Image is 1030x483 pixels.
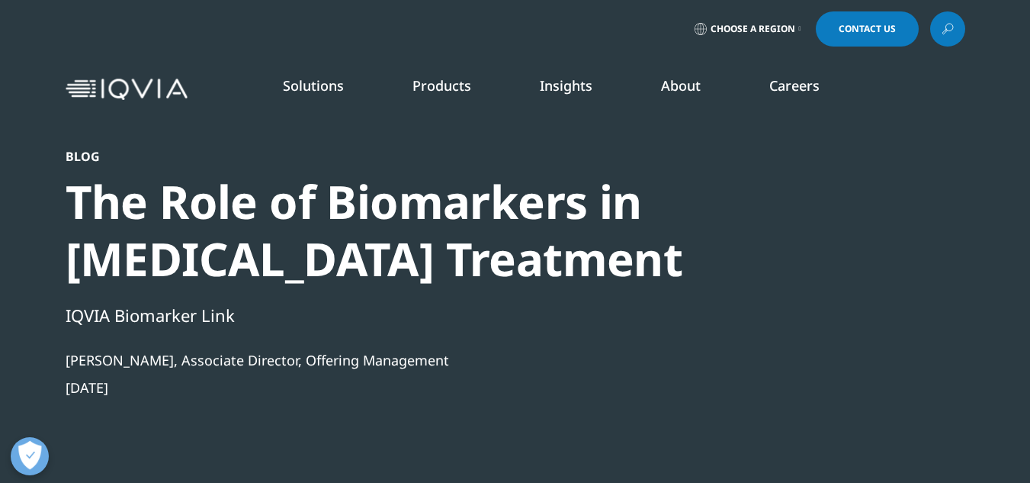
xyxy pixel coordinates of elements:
[283,76,344,95] a: Solutions
[66,302,883,328] div: IQVIA Biomarker Link
[711,23,795,35] span: Choose a Region
[769,76,820,95] a: Careers
[66,149,883,164] div: Blog
[66,79,188,101] img: IQVIA Healthcare Information Technology and Pharma Clinical Research Company
[66,173,883,288] div: The Role of Biomarkers in [MEDICAL_DATA] Treatment
[816,11,919,47] a: Contact Us
[412,76,471,95] a: Products
[540,76,592,95] a: Insights
[66,351,883,369] div: [PERSON_NAME], Associate Director, Offering Management
[194,53,965,125] nav: Primary
[661,76,701,95] a: About
[11,437,49,475] button: Open Preferences
[839,24,896,34] span: Contact Us
[66,378,883,397] div: [DATE]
